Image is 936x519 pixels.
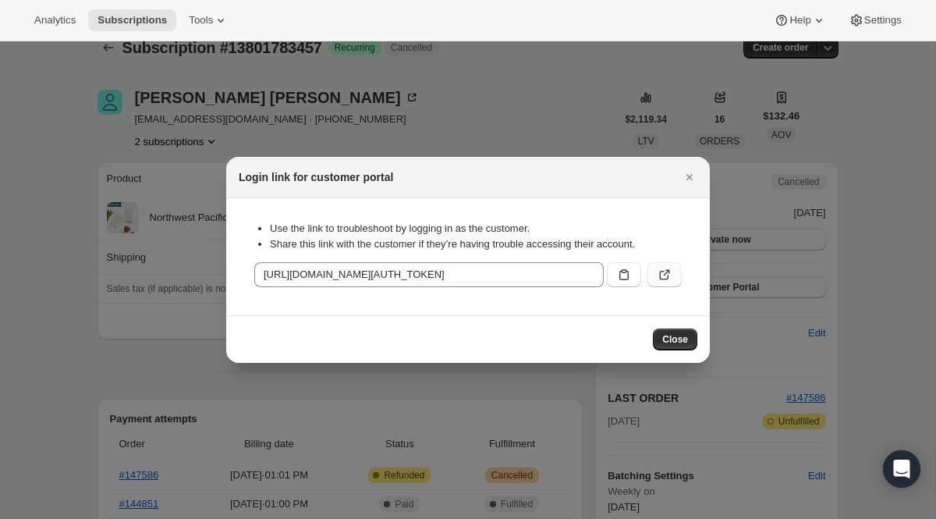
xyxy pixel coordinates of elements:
[189,14,213,27] span: Tools
[97,14,167,27] span: Subscriptions
[653,329,697,350] button: Close
[662,333,688,346] span: Close
[34,14,76,27] span: Analytics
[179,9,238,31] button: Tools
[25,9,85,31] button: Analytics
[764,9,835,31] button: Help
[88,9,176,31] button: Subscriptions
[839,9,911,31] button: Settings
[883,450,920,488] div: Open Intercom Messenger
[270,236,682,252] li: Share this link with the customer if they’re having trouble accessing their account.
[789,14,810,27] span: Help
[864,14,902,27] span: Settings
[270,221,682,236] li: Use the link to troubleshoot by logging in as the customer.
[679,166,700,188] button: Close
[239,169,393,185] h2: Login link for customer portal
